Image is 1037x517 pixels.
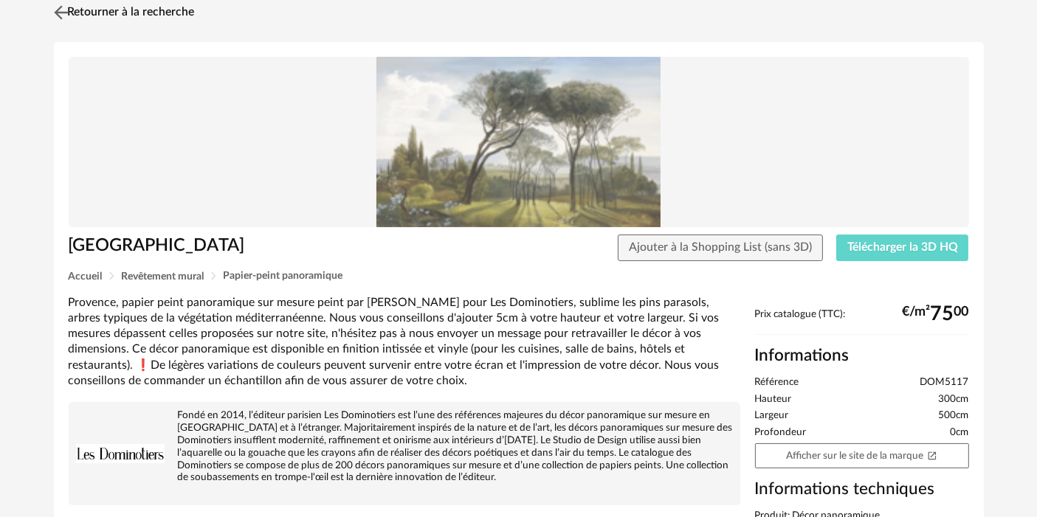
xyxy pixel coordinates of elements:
[755,426,807,440] span: Profondeur
[755,308,969,336] div: Prix catalogue (TTC):
[76,409,165,498] img: brand logo
[755,443,969,469] a: Afficher sur le site de la marqueOpen In New icon
[847,241,958,253] span: Télécharger la 3D HQ
[927,450,937,460] span: Open In New icon
[122,271,204,282] span: Revêtement mural
[69,295,740,389] div: Provence, papier peint panoramique sur mesure peint par [PERSON_NAME] pour Les Dominotiers, subli...
[69,271,103,282] span: Accueil
[939,409,969,423] span: 500cm
[836,235,969,261] button: Télécharger la 3D HQ
[931,308,954,320] span: 75
[224,271,343,281] span: Papier-peint panoramique
[920,376,969,389] span: DOM5117
[50,1,72,23] img: svg+xml;base64,PHN2ZyB3aWR0aD0iMjQiIGhlaWdodD0iMjQiIHZpZXdCb3g9IjAgMCAyNCAyNCIgZmlsbD0ibm9uZSIgeG...
[76,409,733,484] div: Fondé en 2014, l’éditeur parisien Les Dominotiers est l’une des références majeures du décor pano...
[755,345,969,367] h2: Informations
[951,426,969,440] span: 0cm
[69,271,969,282] div: Breadcrumb
[755,376,799,389] span: Référence
[69,235,435,257] h1: [GEOGRAPHIC_DATA]
[755,393,792,406] span: Hauteur
[618,235,823,261] button: Ajouter à la Shopping List (sans 3D)
[69,57,969,227] img: Product pack shot
[755,409,789,423] span: Largeur
[903,308,969,320] div: €/m² 00
[755,479,969,500] h3: Informations techniques
[939,393,969,406] span: 300cm
[629,241,812,253] span: Ajouter à la Shopping List (sans 3D)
